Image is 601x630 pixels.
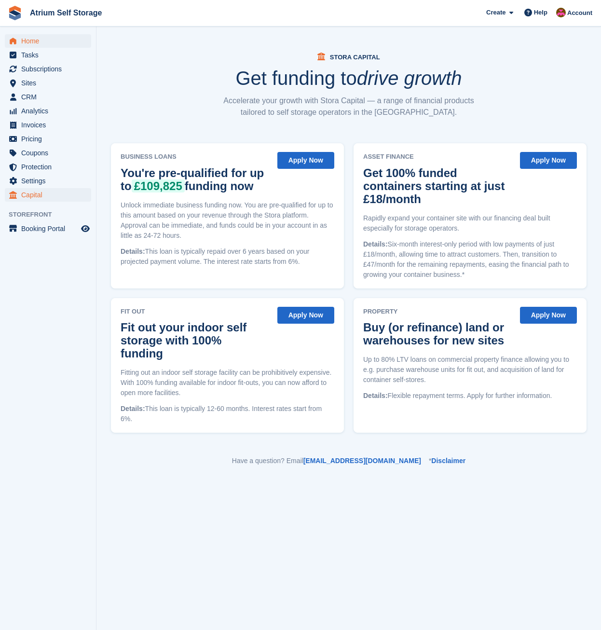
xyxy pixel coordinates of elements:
[5,222,91,235] a: menu
[121,247,145,255] span: Details:
[5,132,91,146] a: menu
[121,200,334,241] p: Unlock immediate business funding now. You are pre-qualified for up to this amount based on your ...
[363,307,514,316] span: Property
[21,222,79,235] span: Booking Portal
[5,48,91,62] a: menu
[363,240,388,248] span: Details:
[121,404,334,424] p: This loan is typically 12-60 months. Interest rates start from 6%.
[363,213,577,233] p: Rapidly expand your container site with our financing deal built especially for storage operators.
[8,6,22,20] img: stora-icon-8386f47178a22dfd0bd8f6a31ec36ba5ce8667c1dd55bd0f319d3a0aa187defe.svg
[21,34,79,48] span: Home
[363,321,509,347] h2: Buy (or refinance) land or warehouses for new sites
[121,166,267,192] h2: You're pre-qualified for up to funding now
[219,95,479,118] p: Accelerate your growth with Stora Capital — a range of financial products tailored to self storag...
[330,54,380,61] span: Stora Capital
[21,62,79,76] span: Subscriptions
[121,368,334,398] p: Fitting out an indoor self storage facility can be prohibitively expensive. With 100% funding ava...
[5,188,91,202] a: menu
[5,76,91,90] a: menu
[21,76,79,90] span: Sites
[21,160,79,174] span: Protection
[363,355,577,385] p: Up to 80% LTV loans on commercial property finance allowing you to e.g. purchase warehouse units ...
[5,104,91,118] a: menu
[26,5,106,21] a: Atrium Self Storage
[363,239,577,280] p: Six-month interest-only period with low payments of just £18/month, allowing time to attract cust...
[121,405,145,412] span: Details:
[486,8,505,17] span: Create
[363,166,509,205] h2: Get 100% funded containers starting at just £18/month
[111,456,587,466] p: Have a question? Email *
[363,392,388,399] span: Details:
[556,8,566,17] img: Mark Rhodes
[21,104,79,118] span: Analytics
[5,146,91,160] a: menu
[21,146,79,160] span: Coupons
[5,62,91,76] a: menu
[5,118,91,132] a: menu
[5,90,91,104] a: menu
[80,223,91,234] a: Preview store
[363,391,577,401] p: Flexible repayment terms. Apply for further information.
[534,8,547,17] span: Help
[9,210,96,219] span: Storefront
[303,457,421,465] a: [EMAIL_ADDRESS][DOMAIN_NAME]
[5,174,91,188] a: menu
[235,68,462,88] h1: Get funding to
[5,34,91,48] a: menu
[277,307,334,324] button: Apply Now
[21,48,79,62] span: Tasks
[21,174,79,188] span: Settings
[520,152,577,169] button: Apply Now
[567,8,592,18] span: Account
[520,307,577,324] button: Apply Now
[21,132,79,146] span: Pricing
[363,152,514,162] span: Asset Finance
[21,118,79,132] span: Invoices
[5,160,91,174] a: menu
[21,90,79,104] span: CRM
[277,152,334,169] button: Apply Now
[21,188,79,202] span: Capital
[121,152,272,162] span: Business Loans
[121,307,272,316] span: Fit Out
[132,179,185,192] span: £109,825
[121,321,267,360] h2: Fit out your indoor self storage with 100% funding
[357,68,462,89] i: drive growth
[431,457,465,465] a: Disclaimer
[121,247,334,267] p: This loan is typically repaid over 6 years based on your projected payment volume. The interest r...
